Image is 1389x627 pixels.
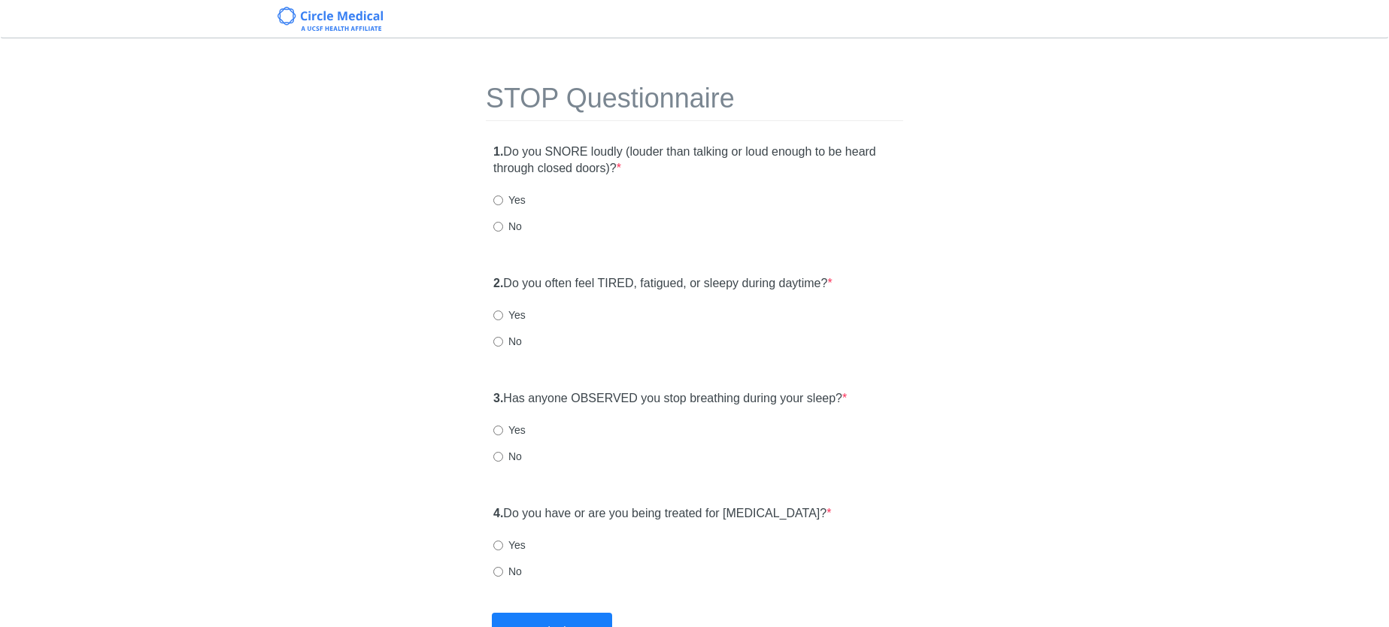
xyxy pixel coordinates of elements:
[493,564,522,579] label: No
[493,538,526,553] label: Yes
[493,541,503,550] input: Yes
[486,83,903,121] h1: STOP Questionnaire
[493,507,503,519] strong: 4.
[493,307,526,323] label: Yes
[493,505,831,522] label: Do you have or are you being treated for [MEDICAL_DATA]?
[493,275,832,292] label: Do you often feel TIRED, fatigued, or sleepy during daytime?
[493,337,503,347] input: No
[493,192,526,207] label: Yes
[493,567,503,577] input: No
[493,426,503,435] input: Yes
[493,219,522,234] label: No
[493,222,503,232] input: No
[277,7,384,31] img: Circle Medical Logo
[493,334,522,349] label: No
[493,145,503,158] strong: 1.
[493,449,522,464] label: No
[493,390,847,407] label: Has anyone OBSERVED you stop breathing during your sleep?
[493,452,503,462] input: No
[493,392,503,404] strong: 3.
[493,423,526,438] label: Yes
[493,195,503,205] input: Yes
[493,277,503,289] strong: 2.
[493,310,503,320] input: Yes
[493,144,896,178] label: Do you SNORE loudly (louder than talking or loud enough to be heard through closed doors)?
